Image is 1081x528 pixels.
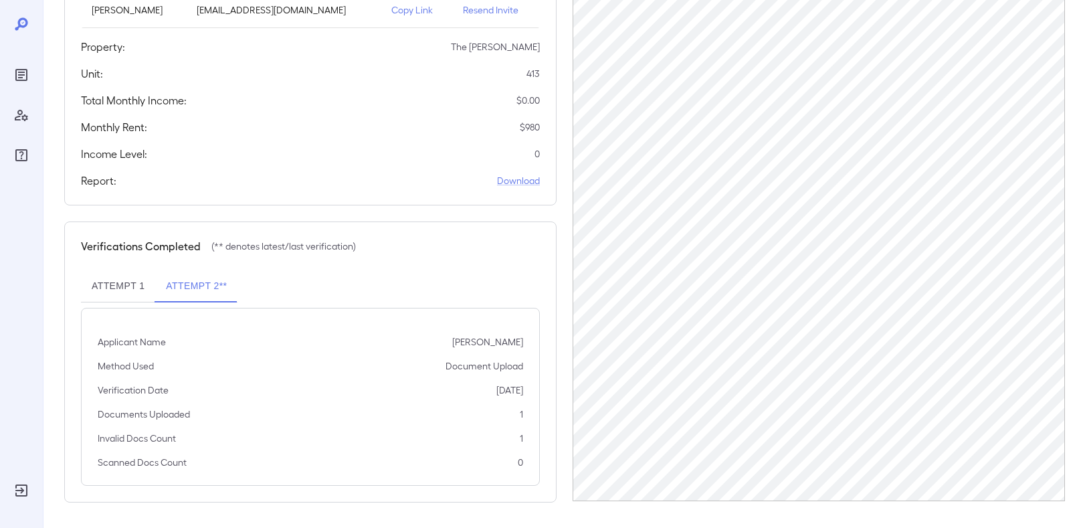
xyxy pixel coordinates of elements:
[497,174,540,187] a: Download
[81,173,116,189] h5: Report:
[496,383,523,397] p: [DATE]
[452,335,523,349] p: [PERSON_NAME]
[98,408,190,421] p: Documents Uploaded
[520,408,523,421] p: 1
[98,335,166,349] p: Applicant Name
[211,240,356,253] p: (** denotes latest/last verification)
[98,432,176,445] p: Invalid Docs Count
[81,119,147,135] h5: Monthly Rent:
[11,480,32,501] div: Log Out
[81,39,125,55] h5: Property:
[11,145,32,166] div: FAQ
[534,147,540,161] p: 0
[98,359,154,373] p: Method Used
[81,92,187,108] h5: Total Monthly Income:
[98,383,169,397] p: Verification Date
[518,456,523,469] p: 0
[92,3,175,17] p: [PERSON_NAME]
[463,3,529,17] p: Resend Invite
[11,104,32,126] div: Manage Users
[155,270,237,302] button: Attempt 2**
[197,3,370,17] p: [EMAIL_ADDRESS][DOMAIN_NAME]
[520,432,523,445] p: 1
[391,3,441,17] p: Copy Link
[98,456,187,469] p: Scanned Docs Count
[520,120,540,134] p: $ 980
[516,94,540,107] p: $ 0.00
[81,270,155,302] button: Attempt 1
[81,66,103,82] h5: Unit:
[11,64,32,86] div: Reports
[81,146,147,162] h5: Income Level:
[526,67,540,80] p: 413
[446,359,523,373] p: Document Upload
[81,238,201,254] h5: Verifications Completed
[451,40,540,54] p: The [PERSON_NAME]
